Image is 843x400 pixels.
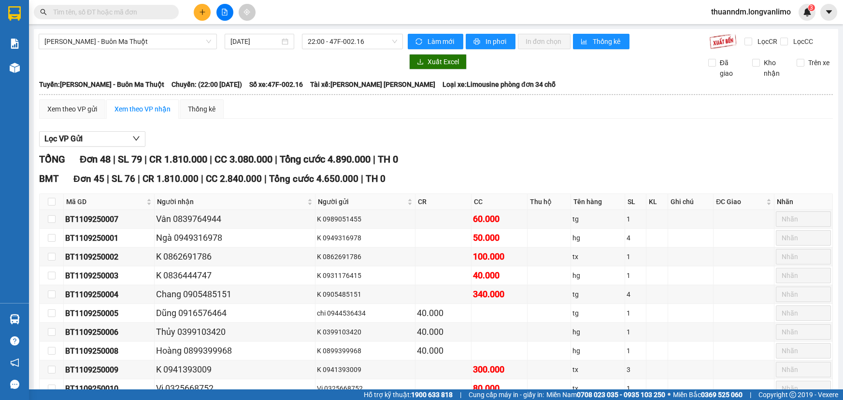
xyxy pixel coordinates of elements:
div: 40.000 [473,269,526,282]
td: BT1109250006 [64,323,155,342]
span: Làm mới [428,36,456,47]
span: BMT [39,173,59,184]
span: Tài xế: [PERSON_NAME] [PERSON_NAME] [310,79,435,90]
td: BT1109250001 [64,229,155,248]
span: | [107,173,109,184]
div: K 0836444747 [156,269,314,282]
button: caret-down [820,4,837,21]
strong: 1900 633 818 [411,391,453,399]
td: BT1109250005 [64,304,155,323]
span: Tổng cước 4.650.000 [269,173,358,184]
span: Thống kê [593,36,622,47]
th: KL [646,194,668,210]
span: Miền Nam [546,389,665,400]
div: 340.000 [473,288,526,301]
span: copyright [789,391,796,398]
span: caret-down [825,8,833,16]
span: | [201,173,203,184]
div: Nhãn [777,196,830,207]
div: Thủy 0399103420 [156,325,314,339]
th: Tên hàng [571,194,626,210]
span: download [417,58,424,66]
div: BT1109250010 [65,383,153,395]
img: solution-icon [10,39,20,49]
div: 40.000 [417,344,470,358]
div: Ngà 0949316978 [156,231,314,245]
div: tx [572,383,624,394]
div: K 0862691786 [156,250,314,263]
span: TỔNG [39,153,65,165]
div: 1 [627,308,644,318]
div: BT1109250004 [65,289,153,301]
div: Dũng 0916576464 [156,306,314,320]
button: syncLàm mới [408,34,463,49]
div: tx [572,364,624,375]
div: 1 [627,251,644,262]
span: Xuất Excel [428,56,459,67]
div: 1 [627,345,644,356]
div: K 0399103420 [317,327,414,337]
span: SL 79 [118,153,142,165]
span: | [264,173,267,184]
span: CR 1.810.000 [149,153,207,165]
strong: 0369 525 060 [701,391,743,399]
div: tg [572,214,624,224]
b: Tuyến: [PERSON_NAME] - Buôn Ma Thuột [39,81,164,88]
td: BT1109250002 [64,248,155,266]
span: Số xe: 47F-002.16 [249,79,303,90]
input: 11/09/2025 [230,36,280,47]
span: In phơi [486,36,508,47]
img: 9k= [709,34,737,49]
div: 80.000 [473,382,526,395]
div: 40.000 [417,306,470,320]
div: BT1109250008 [65,345,153,357]
span: down [132,135,140,142]
span: Mã GD [66,196,144,207]
div: K 0989051455 [317,214,414,224]
button: In đơn chọn [518,34,571,49]
span: | [750,389,751,400]
span: Lọc VP Gửi [44,133,83,145]
div: BT1109250002 [65,251,153,263]
div: 300.000 [473,363,526,376]
span: CC 2.840.000 [206,173,262,184]
span: plus [199,9,206,15]
button: Lọc VP Gửi [39,131,145,147]
div: Vân 0839764944 [156,212,314,226]
div: tg [572,289,624,300]
div: 50.000 [473,231,526,245]
div: BT1109250009 [65,364,153,376]
div: Xem theo VP gửi [47,104,97,114]
span: Trên xe [804,57,833,68]
span: Hồ Chí Minh - Buôn Ma Thuột [44,34,211,49]
span: SL 76 [112,173,135,184]
span: ĐC Giao [716,196,764,207]
span: | [373,153,375,165]
span: CR 1.810.000 [143,173,199,184]
span: Hỗ trợ kỹ thuật: [364,389,453,400]
span: Chuyến: (22:00 [DATE]) [171,79,242,90]
div: tg [572,308,624,318]
td: BT1109250007 [64,210,155,229]
div: BT1109250001 [65,232,153,244]
sup: 3 [808,4,815,11]
div: chi 0944536434 [317,308,414,318]
input: Tìm tên, số ĐT hoặc mã đơn [53,7,167,17]
img: icon-new-feature [803,8,812,16]
button: file-add [216,4,233,21]
button: printerIn phơi [466,34,515,49]
span: | [138,173,140,184]
span: printer [473,38,482,46]
span: | [460,389,461,400]
th: CC [472,194,528,210]
div: 100.000 [473,250,526,263]
div: 3 [627,364,644,375]
div: BT1109250005 [65,307,153,319]
div: K 0862691786 [317,251,414,262]
div: Vi 0325668752 [156,382,314,395]
button: downloadXuất Excel [409,54,467,69]
img: logo-vxr [8,6,21,21]
div: K 0905485151 [317,289,414,300]
span: search [40,9,47,15]
th: Thu hộ [528,194,571,210]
